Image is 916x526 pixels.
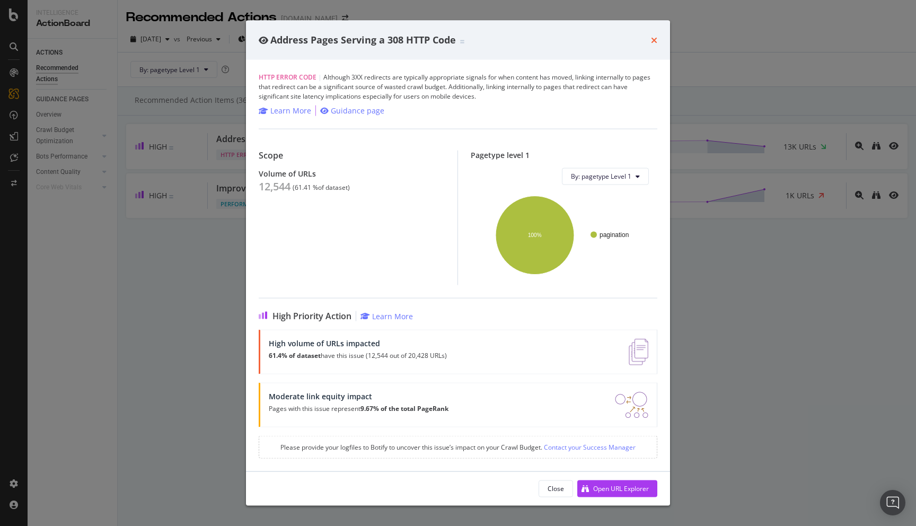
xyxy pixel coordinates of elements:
[259,435,657,458] div: Please provide your logfiles to Botify to uncover this issue’s impact on your Crawl Budget.
[269,352,447,359] p: have this issue (12,544 out of 20,428 URLs)
[629,338,648,365] img: e5DMFwAAAABJRU5ErkJggg==
[259,72,657,101] div: Although 3XX redirects are typically appropriate signals for when content has moved, linking inte...
[318,72,322,81] span: |
[320,105,384,116] a: Guidance page
[259,150,445,160] div: Scope
[571,172,631,181] span: By: pagetype Level 1
[593,484,649,493] div: Open URL Explorer
[528,232,542,238] text: 100%
[577,480,657,497] button: Open URL Explorer
[270,105,311,116] div: Learn More
[259,169,445,178] div: Volume of URLs
[270,33,456,46] span: Address Pages Serving a 308 HTTP Code
[562,168,649,185] button: By: pagetype Level 1
[269,391,448,400] div: Moderate link equity impact
[259,72,316,81] span: HTTP Error Code
[542,442,636,451] a: Contact your Success Manager
[360,404,448,413] strong: 9.67% of the total PageRank
[259,105,311,116] a: Learn More
[539,480,573,497] button: Close
[471,150,657,159] div: Pagetype level 1
[259,180,290,192] div: 12,544
[479,193,649,276] svg: A chart.
[269,350,321,360] strong: 61.4% of dataset
[651,33,657,47] div: times
[548,484,564,493] div: Close
[360,311,413,321] a: Learn More
[331,105,384,116] div: Guidance page
[269,338,447,347] div: High volume of URLs impacted
[615,391,648,418] img: DDxVyA23.png
[246,21,670,506] div: modal
[880,490,905,515] div: Open Intercom Messenger
[269,405,448,412] p: Pages with this issue represent
[372,311,413,321] div: Learn More
[293,183,350,191] div: ( 61.41 % of dataset )
[600,231,629,238] text: pagination
[272,311,351,321] span: High Priority Action
[460,40,464,43] img: Equal
[259,36,268,45] div: eye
